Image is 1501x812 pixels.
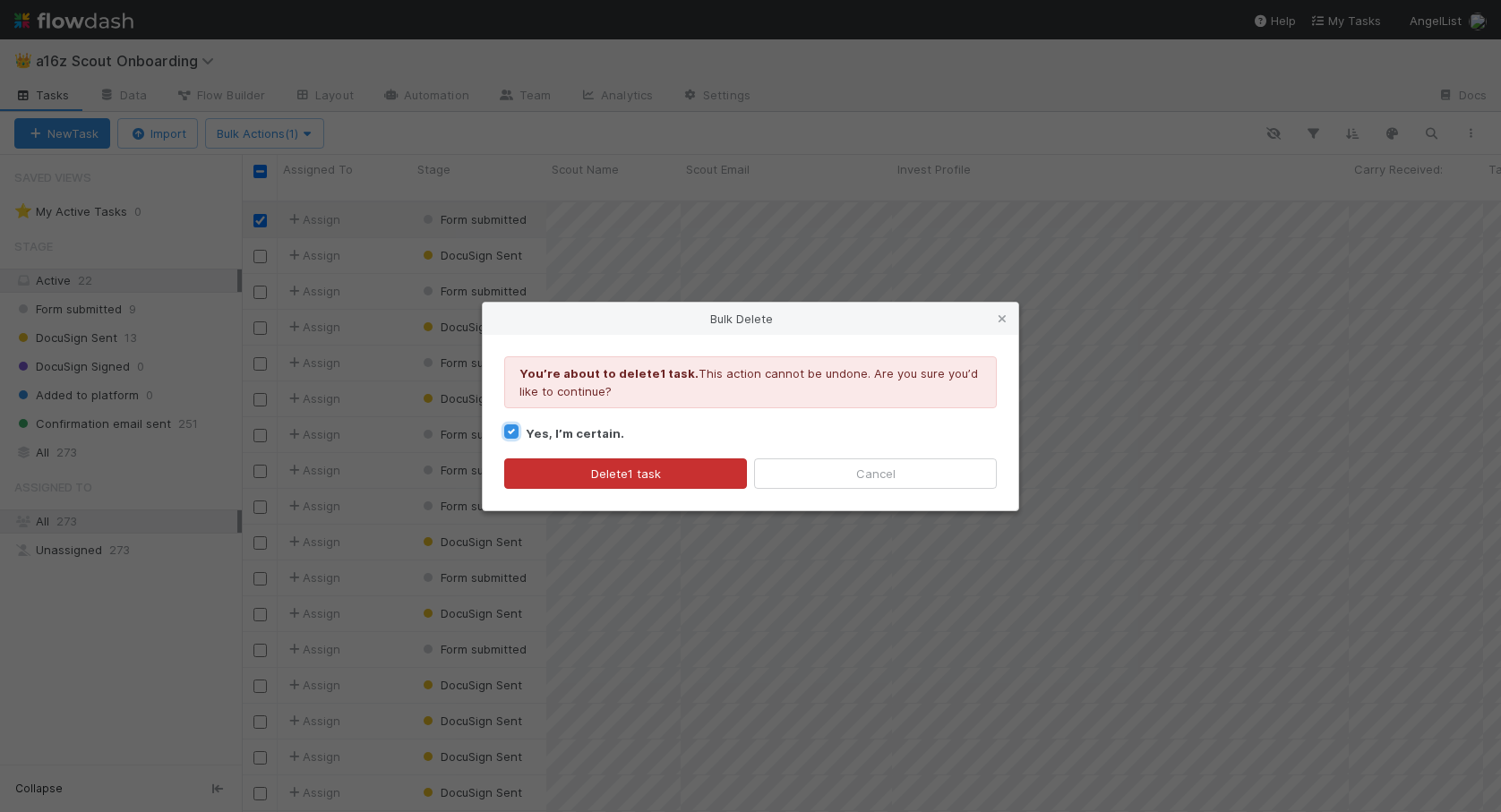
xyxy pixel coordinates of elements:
[754,458,997,489] button: Cancel
[483,303,1018,335] div: Bulk Delete
[504,356,997,408] div: This action cannot be undone. Are you sure youʼd like to continue?
[504,458,747,489] button: Delete1 task
[519,366,699,380] strong: Youʼre about to delete 1 task .
[526,426,624,440] strong: Yes, I’m certain.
